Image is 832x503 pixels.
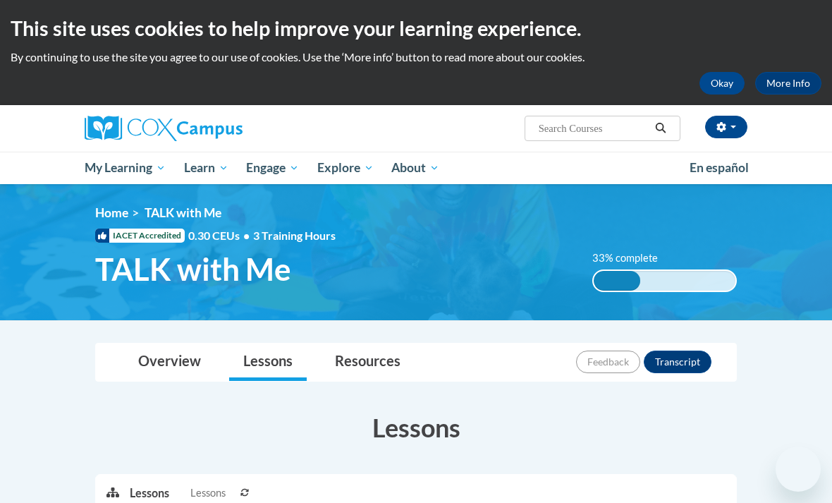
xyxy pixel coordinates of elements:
[592,250,673,266] label: 33% complete
[594,271,640,291] div: 33% complete
[644,351,711,373] button: Transcript
[321,344,415,381] a: Resources
[95,205,128,220] a: Home
[576,351,640,373] button: Feedback
[95,250,291,288] span: TALK with Me
[11,49,821,65] p: By continuing to use the site you agree to our use of cookies. Use the ‘More info’ button to read...
[383,152,449,184] a: About
[253,229,336,242] span: 3 Training Hours
[85,116,291,141] a: Cox Campus
[680,153,758,183] a: En español
[237,152,308,184] a: Engage
[308,152,383,184] a: Explore
[145,205,221,220] span: TALK with Me
[188,228,253,243] span: 0.30 CEUs
[75,152,175,184] a: My Learning
[85,116,243,141] img: Cox Campus
[755,72,821,95] a: More Info
[705,116,747,138] button: Account Settings
[130,485,169,501] p: Lessons
[317,159,374,176] span: Explore
[124,344,215,381] a: Overview
[95,229,185,243] span: IACET Accredited
[246,159,299,176] span: Engage
[175,152,238,184] a: Learn
[690,160,749,175] span: En español
[74,152,758,184] div: Main menu
[229,344,307,381] a: Lessons
[537,120,650,137] input: Search Courses
[391,159,439,176] span: About
[243,229,250,242] span: •
[650,120,671,137] button: Search
[699,72,745,95] button: Okay
[776,447,821,492] iframe: Button to launch messaging window
[95,410,737,445] h3: Lessons
[184,159,228,176] span: Learn
[190,485,226,501] span: Lessons
[11,14,821,42] h2: This site uses cookies to help improve your learning experience.
[85,159,166,176] span: My Learning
